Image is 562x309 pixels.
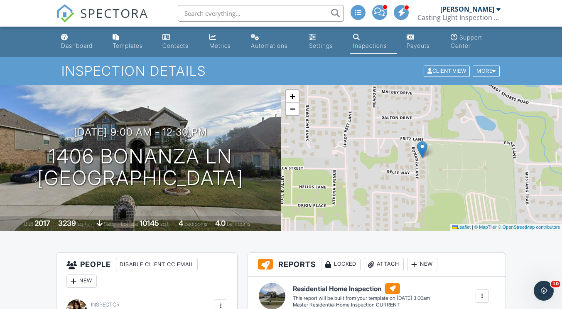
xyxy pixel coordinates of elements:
div: 3239 [58,219,76,227]
a: SPECTORA [56,11,148,29]
div: Templates [113,42,143,49]
h3: Reports [248,253,505,277]
div: Disable Client CC Email [116,258,198,271]
span: Built [24,221,33,227]
img: The Best Home Inspection Software - Spectora [56,4,74,22]
div: Locked [321,258,361,271]
a: © OpenStreetMap contributors [498,225,560,230]
div: Support Center [451,34,482,49]
div: This report will be built from your template on [DATE] 3:00am [293,295,430,302]
h3: [DATE] 9:00 am - 12:30 pm [74,126,207,138]
h6: Residential Home Inspection [293,283,430,294]
iframe: Intercom live chat [534,281,554,301]
a: Templates [109,30,152,54]
span: + [290,91,295,101]
a: Leaflet [452,225,471,230]
div: Casting Light Inspection Services LLC [417,13,501,22]
div: 2017 [34,219,50,227]
div: Master Residential Home Inspection CURRENT [293,302,430,309]
div: Automations [251,42,288,49]
span: Lot Size [121,221,138,227]
div: 4 [179,219,183,227]
a: Settings [306,30,343,54]
div: More [473,66,500,77]
div: Metrics [209,42,231,49]
img: Marker [417,141,427,158]
a: Payouts [403,30,441,54]
a: © MapTiler [474,225,497,230]
a: Zoom out [286,103,299,115]
span: 10 [551,281,560,287]
span: bedrooms [184,221,207,227]
a: Metrics [206,30,241,54]
div: New [407,258,437,271]
div: Inspections [353,42,387,49]
h1: 1406 Bonanza Ln [GEOGRAPHIC_DATA] [37,146,243,190]
a: Support Center [447,30,504,54]
h3: People [56,253,237,293]
div: [PERSON_NAME] [440,5,494,13]
a: Automations (Advanced) [248,30,299,54]
input: Search everything... [178,5,344,22]
div: Dashboard [61,42,93,49]
div: Contacts [162,42,189,49]
div: Attach [364,258,404,271]
h1: Inspection Details [61,64,501,78]
a: Dashboard [58,30,102,54]
span: slab [104,221,113,227]
div: New [66,274,97,288]
span: SPECTORA [80,4,148,22]
div: Settings [309,42,333,49]
div: 10145 [140,219,159,227]
div: Client View [424,66,470,77]
a: Inspections [350,30,397,54]
a: Client View [423,67,472,74]
span: − [290,104,295,114]
a: Contacts [159,30,199,54]
div: Payouts [407,42,430,49]
span: | [472,225,473,230]
span: bathrooms [227,221,250,227]
a: Zoom in [286,90,299,103]
span: sq. ft. [77,221,89,227]
span: sq.ft. [160,221,171,227]
div: 4.0 [215,219,226,227]
span: Inspector [91,302,120,308]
